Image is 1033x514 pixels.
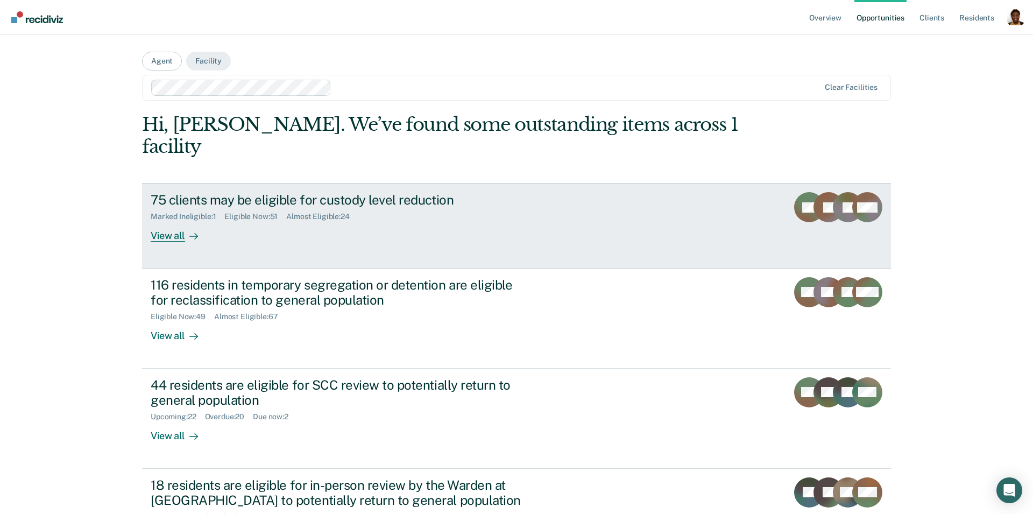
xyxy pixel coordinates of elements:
[151,321,211,342] div: View all
[151,421,211,442] div: View all
[214,312,287,321] div: Almost Eligible : 67
[151,212,224,221] div: Marked Ineligible : 1
[286,212,358,221] div: Almost Eligible : 24
[253,412,297,421] div: Due now : 2
[151,312,214,321] div: Eligible Now : 49
[151,192,528,208] div: 75 clients may be eligible for custody level reduction
[142,52,182,71] button: Agent
[205,412,253,421] div: Overdue : 20
[151,277,528,308] div: 116 residents in temporary segregation or detention are eligible for reclassification to general ...
[151,377,528,409] div: 44 residents are eligible for SCC review to potentially return to general population
[996,477,1022,503] div: Open Intercom Messenger
[151,221,211,242] div: View all
[142,114,741,158] div: Hi, [PERSON_NAME]. We’ve found some outstanding items across 1 facility
[142,369,891,469] a: 44 residents are eligible for SCC review to potentially return to general populationUpcoming:22Ov...
[151,412,205,421] div: Upcoming : 22
[151,477,528,509] div: 18 residents are eligible for in-person review by the Warden at [GEOGRAPHIC_DATA] to potentially ...
[186,52,231,71] button: Facility
[224,212,286,221] div: Eligible Now : 51
[142,269,891,369] a: 116 residents in temporary segregation or detention are eligible for reclassification to general ...
[11,11,63,23] img: Recidiviz
[1007,8,1024,25] button: Profile dropdown button
[825,83,878,92] div: Clear facilities
[142,183,891,268] a: 75 clients may be eligible for custody level reductionMarked Ineligible:1Eligible Now:51Almost El...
